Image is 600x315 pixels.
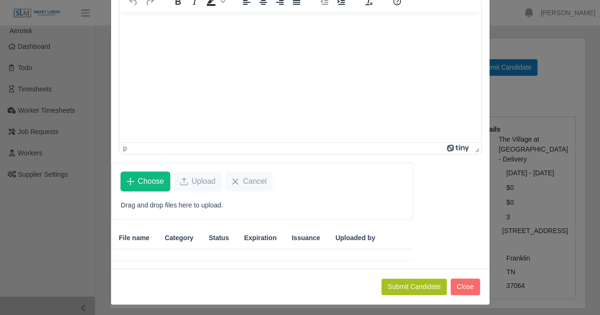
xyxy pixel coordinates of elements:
button: Choose [120,171,170,191]
span: Category [165,233,194,243]
span: Issuance [292,233,320,243]
span: Upload [192,176,216,187]
span: Choose [138,176,164,187]
div: Press the Up and Down arrow keys to resize the editor. [471,143,481,154]
button: Upload [174,171,222,191]
button: Close [451,279,480,295]
iframe: Rich Text Area [120,12,481,142]
p: Drag and drop files here to upload. [121,200,404,210]
span: Expiration [244,233,277,243]
span: Cancel [243,176,267,187]
span: Uploaded by [335,233,375,243]
button: Submit Candidate [381,279,446,295]
a: Powered by Tiny [447,144,471,152]
button: Cancel [225,171,273,191]
span: File name [119,233,150,243]
span: Status [209,233,229,243]
div: p [123,144,127,152]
